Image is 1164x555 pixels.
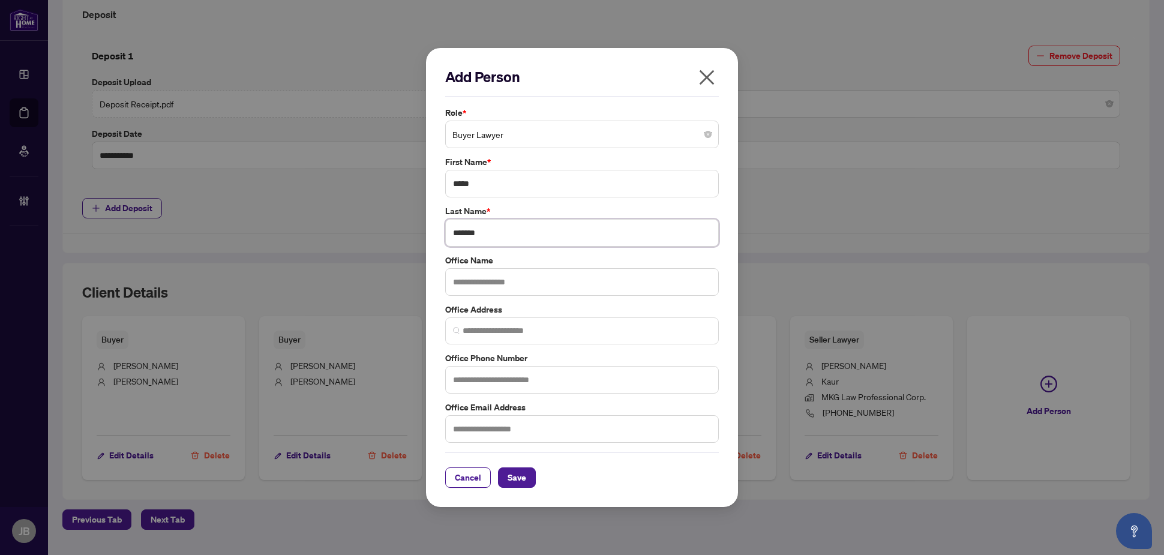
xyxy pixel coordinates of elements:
[445,254,719,267] label: Office Name
[508,468,526,487] span: Save
[445,352,719,365] label: Office Phone Number
[445,303,719,316] label: Office Address
[697,68,716,87] span: close
[453,327,460,334] img: search_icon
[704,131,712,138] span: close-circle
[498,467,536,488] button: Save
[445,401,719,414] label: Office Email Address
[455,468,481,487] span: Cancel
[445,106,719,119] label: Role
[452,123,712,146] span: Buyer Lawyer
[1116,513,1152,549] button: Open asap
[445,67,719,86] h2: Add Person
[445,155,719,169] label: First Name
[445,467,491,488] button: Cancel
[445,205,719,218] label: Last Name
